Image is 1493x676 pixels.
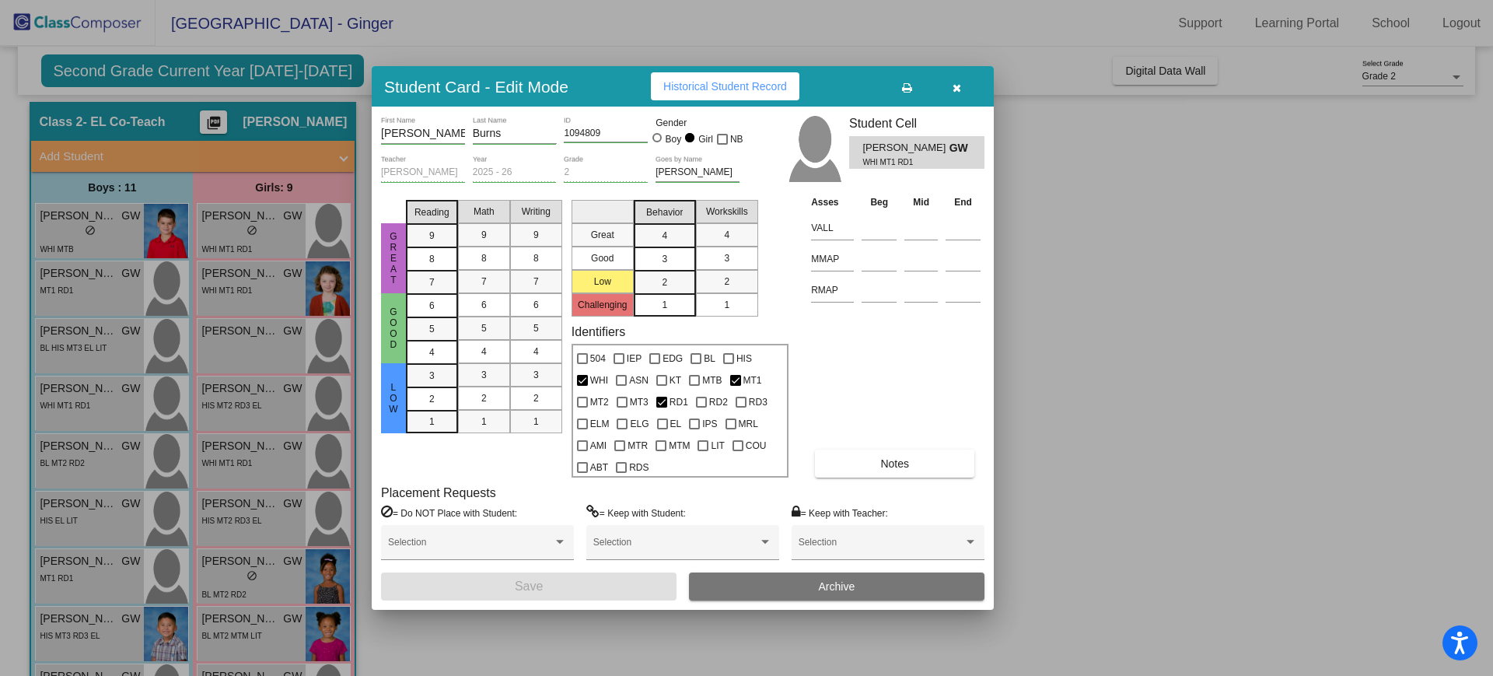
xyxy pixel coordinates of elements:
span: 5 [481,321,487,335]
span: 2 [429,392,435,406]
input: assessment [811,216,854,240]
span: BL [704,349,715,368]
span: LIT [711,436,724,455]
span: 7 [429,275,435,289]
span: Great [386,231,400,285]
span: MT3 [630,393,649,412]
input: assessment [811,247,854,271]
span: 5 [429,322,435,336]
span: 2 [481,391,487,405]
span: 1 [481,415,487,429]
input: grade [564,167,648,178]
span: GW [949,140,971,156]
span: ELM [590,415,610,433]
span: 2 [533,391,539,405]
th: Asses [807,194,858,211]
span: RD1 [670,393,688,412]
label: = Do NOT Place with Student: [381,505,517,520]
span: 8 [533,251,539,265]
span: MTM [669,436,690,455]
span: 7 [481,275,487,289]
input: goes by name [656,167,740,178]
span: EDG [663,349,683,368]
th: End [942,194,984,211]
label: Placement Requests [381,485,496,500]
span: 3 [429,369,435,383]
button: Archive [689,573,984,601]
span: 6 [429,299,435,313]
span: ELG [630,415,649,433]
span: 2 [662,275,667,289]
span: 1 [724,298,729,312]
span: Reading [414,205,449,219]
span: 4 [662,229,667,243]
span: 9 [533,228,539,242]
span: 5 [533,321,539,335]
span: KT [670,371,681,390]
span: 4 [429,345,435,359]
span: MT2 [590,393,609,412]
button: Notes [815,450,974,478]
span: Workskills [706,205,748,219]
span: RDS [629,458,649,477]
span: 3 [662,252,667,266]
span: [PERSON_NAME] [862,140,949,156]
span: WHI [590,371,608,390]
span: RD3 [749,393,767,412]
span: COU [746,436,767,455]
div: Girl [698,132,713,146]
button: Historical Student Record [651,72,799,100]
span: Math [474,205,495,219]
span: WHI MT1 RD1 [862,156,938,168]
span: Archive [819,580,855,593]
span: ASN [629,371,649,390]
span: Writing [522,205,551,219]
span: 7 [533,275,539,289]
span: IPS [702,415,717,433]
span: Save [515,580,543,593]
span: 1 [533,415,539,429]
span: 6 [481,298,487,312]
span: ABT [590,458,608,477]
span: 4 [533,345,539,359]
span: MTB [702,371,722,390]
h3: Student Card - Edit Mode [384,77,568,96]
label: = Keep with Teacher: [792,505,888,520]
input: teacher [381,167,465,178]
span: 8 [429,252,435,266]
span: 3 [724,251,729,265]
span: RD2 [709,393,728,412]
h3: Student Cell [849,116,984,131]
input: year [473,167,557,178]
span: Notes [880,457,909,470]
div: Boy [665,132,682,146]
label: Identifiers [572,324,625,339]
span: 9 [481,228,487,242]
span: 504 [590,349,606,368]
span: MRL [739,415,758,433]
span: IEP [627,349,642,368]
span: 4 [724,228,729,242]
span: Behavior [646,205,683,219]
button: Save [381,573,677,601]
span: 2 [724,275,729,289]
span: 1 [662,298,667,312]
th: Mid [900,194,942,211]
span: 1 [429,415,435,429]
span: Low [386,382,400,415]
span: 6 [533,298,539,312]
span: 4 [481,345,487,359]
span: 3 [481,368,487,382]
label: = Keep with Student: [586,505,686,520]
span: Historical Student Record [663,80,787,93]
span: 3 [533,368,539,382]
span: 8 [481,251,487,265]
th: Beg [858,194,900,211]
span: AMI [590,436,607,455]
span: NB [730,130,743,149]
input: assessment [811,278,854,302]
input: Enter ID [564,128,648,139]
span: MT1 [743,371,762,390]
span: EL [670,415,682,433]
mat-label: Gender [656,116,740,130]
